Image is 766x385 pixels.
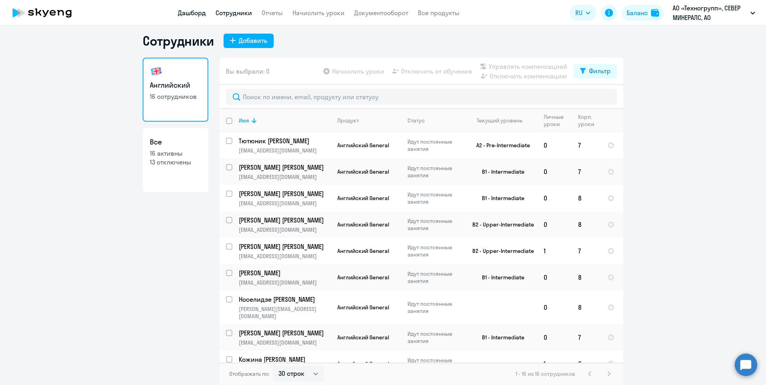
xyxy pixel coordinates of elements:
span: RU [575,8,583,18]
td: A2 - Pre-Intermediate [463,132,537,158]
div: Имя [239,117,331,124]
a: Начислить уроки [292,9,345,17]
td: 0 [537,185,572,211]
button: Добавить [224,34,274,48]
p: Идут постоянные занятия [407,330,462,345]
span: Английский General [337,334,389,341]
td: 0 [537,158,572,185]
td: 0 [537,291,572,324]
div: Личные уроки [544,113,566,128]
p: Идут постоянные занятия [407,191,462,205]
td: B1 - Intermediate [463,185,537,211]
div: Корп. уроки [578,113,601,128]
td: B1 - Intermediate [463,158,537,185]
td: 7 [572,324,601,351]
td: B1 - Intermediate [463,324,537,351]
p: Носелидзе [PERSON_NAME] [239,295,329,304]
p: Идут постоянные занятия [407,357,462,371]
a: [PERSON_NAME] [239,269,331,277]
td: 0 [537,324,572,351]
div: Продукт [337,117,359,124]
span: Английский General [337,274,389,281]
td: B1 - Intermediate [463,264,537,291]
a: Все16 активны13 отключены [143,128,208,192]
div: Статус [407,117,462,124]
span: 1 - 16 из 16 сотрудников [516,370,575,377]
div: Текущий уровень [477,117,522,124]
a: [PERSON_NAME] [PERSON_NAME] [239,163,331,172]
p: [PERSON_NAME] [239,269,329,277]
input: Поиск по имени, email, продукту или статусу [226,89,617,105]
td: B2 - Upper-Intermediate [463,211,537,238]
h3: Английский [150,80,201,90]
td: B2 - Upper-Intermediate [463,238,537,264]
p: [PERSON_NAME] [PERSON_NAME] [239,163,329,172]
a: [PERSON_NAME] [PERSON_NAME] [239,329,331,337]
a: Все продукты [418,9,460,17]
td: 0 [537,211,572,238]
span: Английский General [337,304,389,311]
td: 8 [572,185,601,211]
p: [EMAIL_ADDRESS][DOMAIN_NAME] [239,226,331,233]
div: Текущий уровень [469,117,537,124]
span: Английский General [337,168,389,175]
td: 7 [572,158,601,185]
button: Фильтр [574,64,617,78]
span: Английский General [337,142,389,149]
p: Идут постоянные занятия [407,164,462,179]
a: Английский16 сотрудников [143,58,208,122]
p: [PERSON_NAME] [PERSON_NAME] [239,242,329,251]
h1: Сотрудники [143,33,214,49]
p: [PERSON_NAME] [PERSON_NAME] [239,329,329,337]
div: Баланс [627,8,648,18]
span: Отображать по: [229,370,270,377]
td: 0 [537,264,572,291]
a: [PERSON_NAME] [PERSON_NAME] [239,216,331,225]
a: Документооборот [354,9,408,17]
div: Добавить [239,36,267,45]
a: Отчеты [262,9,283,17]
button: Балансbalance [622,5,664,21]
p: Идут постоянные занятия [407,300,462,315]
a: Тютюник [PERSON_NAME] [239,136,331,145]
h3: Все [150,137,201,147]
p: [EMAIL_ADDRESS][DOMAIN_NAME] [239,253,331,260]
button: АО «Техногрупп», СЕВЕР МИНЕРАЛС, АО [669,3,759,22]
a: [PERSON_NAME] [PERSON_NAME] [239,242,331,251]
a: Кожина [PERSON_NAME] [239,355,331,364]
div: Личные уроки [544,113,571,128]
div: Продукт [337,117,401,124]
td: 8 [572,211,601,238]
p: АО «Техногрупп», СЕВЕР МИНЕРАЛС, АО [673,3,747,22]
p: [EMAIL_ADDRESS][DOMAIN_NAME] [239,173,331,180]
p: [EMAIL_ADDRESS][DOMAIN_NAME] [239,200,331,207]
a: [PERSON_NAME] [PERSON_NAME] [239,189,331,198]
td: 8 [572,351,601,377]
td: 8 [572,264,601,291]
p: Идут постоянные занятия [407,270,462,285]
span: Английский General [337,195,389,202]
td: 1 [537,238,572,264]
a: Сотрудники [216,9,252,17]
span: Английский General [337,221,389,228]
span: Английский General [337,360,389,367]
p: [EMAIL_ADDRESS][DOMAIN_NAME] [239,279,331,286]
td: 1 [537,351,572,377]
td: 0 [537,132,572,158]
a: Носелидзе [PERSON_NAME] [239,295,331,304]
div: Имя [239,117,249,124]
p: Тютюник [PERSON_NAME] [239,136,329,145]
div: Статус [407,117,425,124]
td: 7 [572,238,601,264]
span: Вы выбрали: 0 [226,66,270,76]
p: [EMAIL_ADDRESS][DOMAIN_NAME] [239,147,331,154]
span: Английский General [337,247,389,255]
p: [EMAIL_ADDRESS][DOMAIN_NAME] [239,339,331,346]
p: [PERSON_NAME][EMAIL_ADDRESS][DOMAIN_NAME] [239,305,331,320]
p: [PERSON_NAME] [PERSON_NAME] [239,189,329,198]
p: Идут постоянные занятия [407,217,462,232]
img: balance [651,9,659,17]
p: Кожина [PERSON_NAME] [239,355,329,364]
div: Корп. уроки [578,113,595,128]
div: Фильтр [589,66,611,76]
